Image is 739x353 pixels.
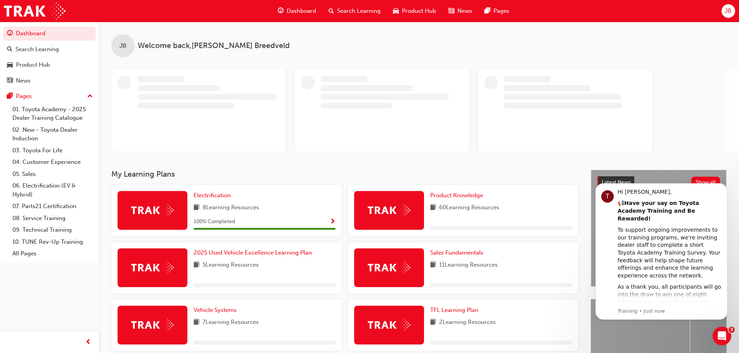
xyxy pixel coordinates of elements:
[16,92,32,101] div: Pages
[493,7,509,15] span: Pages
[9,248,96,260] a: All Pages
[713,327,731,345] iframe: Intercom live chat
[729,327,735,333] span: 3
[9,145,96,157] a: 03. Toyota For Life
[16,60,50,69] div: Product Hub
[9,236,96,248] a: 10. TUNE Rev-Up Training
[330,219,336,226] span: Show Progress
[3,26,96,41] a: Dashboard
[330,217,336,227] button: Show Progress
[278,6,284,16] span: guage-icon
[430,191,486,200] a: Product Knowledge
[442,3,478,19] a: news-iconNews
[138,41,290,50] span: Welcome back , [PERSON_NAME] Breedveld
[9,124,96,145] a: 02. New - Toyota Dealer Induction
[337,7,381,15] span: Search Learning
[272,3,322,19] a: guage-iconDashboard
[457,7,472,15] span: News
[387,3,442,19] a: car-iconProduct Hub
[393,6,399,16] span: car-icon
[85,338,91,347] span: prev-icon
[478,3,516,19] a: pages-iconPages
[430,318,436,327] span: book-icon
[9,224,96,236] a: 09. Technical Training
[87,91,93,102] span: up-icon
[7,46,12,53] span: search-icon
[9,103,96,124] a: 01. Toyota Academy - 2025 Dealer Training Catalogue
[131,262,174,274] img: Trak
[430,192,483,199] span: Product Knowledge
[439,203,499,213] span: 60 Learning Resources
[725,7,732,15] span: JB
[111,170,578,179] h3: My Learning Plans
[439,260,498,270] span: 11 Learning Resources
[131,204,174,216] img: Trak
[430,249,483,256] span: Sales Fundamentals
[202,203,259,213] span: 8 Learning Resources
[3,42,96,57] a: Search Learning
[194,260,199,270] span: book-icon
[194,192,231,199] span: Electrification
[7,93,13,100] span: pages-icon
[194,203,199,213] span: book-icon
[430,248,486,257] a: Sales Fundamentals
[194,248,315,257] a: 2025 Used Vehicle Excellence Learning Plan
[9,156,96,168] a: 04. Customer Experience
[194,191,234,200] a: Electrification
[194,306,240,315] a: Vehicle Systems
[131,319,174,331] img: Trak
[368,319,410,331] img: Trak
[430,260,436,270] span: book-icon
[3,58,96,72] a: Product Hub
[430,307,478,313] span: TFL Learning Plan
[485,6,490,16] span: pages-icon
[368,262,410,274] img: Trak
[3,89,96,103] button: Pages
[7,77,13,84] span: news-icon
[430,306,481,315] a: TFL Learning Plan
[368,204,410,216] img: Trak
[3,74,96,88] a: News
[194,217,235,226] span: 100 % Completed
[430,203,436,213] span: book-icon
[4,2,66,20] img: Trak
[119,41,126,50] span: JB
[3,25,96,89] button: DashboardSearch LearningProduct HubNews
[287,7,316,15] span: Dashboard
[202,260,259,270] span: 5 Learning Resources
[9,200,96,212] a: 07. Parts21 Certification
[194,249,312,256] span: 2025 Used Vehicle Excellence Learning Plan
[9,168,96,180] a: 05. Sales
[194,307,237,313] span: Vehicle Systems
[7,30,13,37] span: guage-icon
[448,6,454,16] span: news-icon
[402,7,436,15] span: Product Hub
[9,180,96,200] a: 06. Electrification (EV & Hybrid)
[591,170,727,287] a: Latest NewsShow allHelp Shape the Future of Toyota Academy Training and Win an eMastercard!Revolu...
[16,76,31,85] div: News
[722,4,735,18] button: JB
[9,212,96,224] a: 08. Service Training
[329,6,334,16] span: search-icon
[584,176,739,324] iframe: Intercom notifications message
[194,318,199,327] span: book-icon
[7,62,13,69] span: car-icon
[322,3,387,19] a: search-iconSearch Learning
[16,45,59,54] div: Search Learning
[439,318,496,327] span: 2 Learning Resources
[202,318,259,327] span: 7 Learning Resources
